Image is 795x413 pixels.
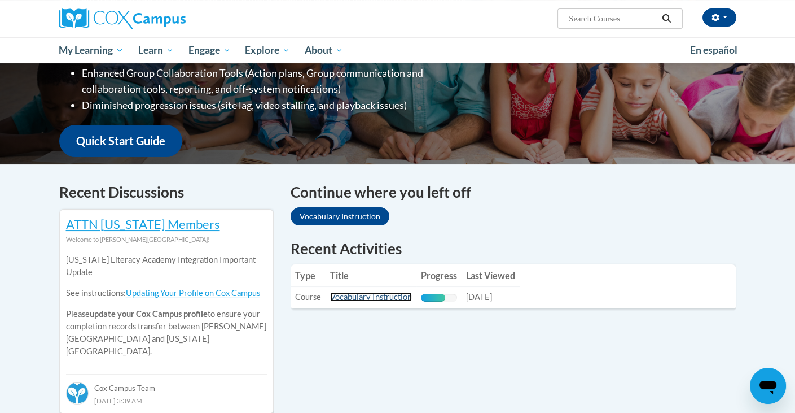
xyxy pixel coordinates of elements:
h4: Continue where you left off [291,181,736,203]
span: About [305,44,343,57]
a: Cox Campus [59,8,274,29]
a: En español [683,38,745,62]
a: Vocabulary Instruction [330,292,412,302]
span: My Learning [59,44,124,57]
span: [DATE] [466,292,492,302]
p: See instructions: [66,287,267,299]
span: En español [690,44,737,56]
a: Quick Start Guide [59,125,182,157]
a: Vocabulary Instruction [291,207,389,225]
span: Explore [245,44,290,57]
th: Progress [416,264,462,287]
a: My Learning [52,37,131,63]
img: Cox Campus [59,8,186,29]
a: About [297,37,350,63]
iframe: Button to launch messaging window [750,368,786,404]
p: [US_STATE] Literacy Academy Integration Important Update [66,254,267,279]
th: Title [326,264,416,287]
div: Progress, % [421,294,446,302]
a: Explore [238,37,297,63]
div: Cox Campus Team [66,374,267,394]
h1: Recent Activities [291,238,736,259]
li: Enhanced Group Collaboration Tools (Action plans, Group communication and collaboration tools, re... [82,65,468,98]
input: Search Courses [568,12,658,25]
th: Type [291,264,326,287]
h4: Recent Discussions [59,181,274,203]
div: Please to ensure your completion records transfer between [PERSON_NAME][GEOGRAPHIC_DATA] and [US_... [66,246,267,366]
b: update your Cox Campus profile [90,309,208,319]
div: Main menu [42,37,753,63]
div: Welcome to [PERSON_NAME][GEOGRAPHIC_DATA]! [66,233,267,246]
img: Cox Campus Team [66,382,89,405]
button: Account Settings [702,8,736,27]
th: Last Viewed [462,264,520,287]
span: Engage [188,44,231,57]
li: Diminished progression issues (site lag, video stalling, and playback issues) [82,97,468,114]
a: Updating Your Profile on Cox Campus [126,288,260,298]
div: [DATE] 3:39 AM [66,394,267,407]
a: Learn [131,37,181,63]
button: Search [658,12,675,25]
a: Engage [181,37,238,63]
span: Course [295,292,321,302]
a: ATTN [US_STATE] Members [66,216,220,232]
span: Learn [138,44,174,57]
